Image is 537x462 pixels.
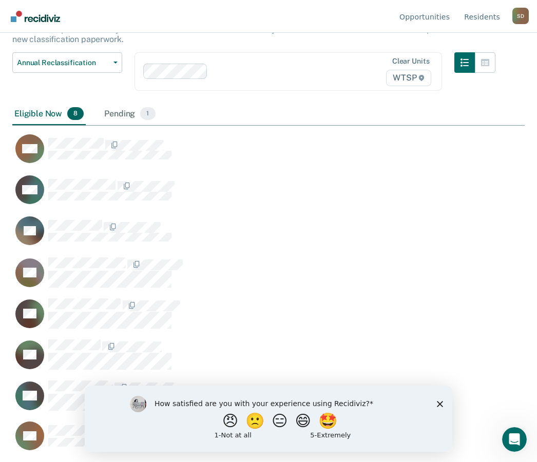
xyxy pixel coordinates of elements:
[140,107,155,120] span: 1
[12,175,461,216] div: CaseloadOpportunityCell-00480961
[512,8,529,24] button: Profile dropdown button
[386,70,431,86] span: WTSP
[12,380,461,421] div: CaseloadOpportunityCell-00643628
[512,8,529,24] div: S D
[85,386,452,452] iframe: Survey by Kim from Recidiviz
[11,11,60,22] img: Recidiviz
[12,257,461,298] div: CaseloadOpportunityCell-00611554
[17,58,109,67] span: Annual Reclassification
[12,216,461,257] div: CaseloadOpportunityCell-00632201
[12,52,122,73] button: Annual Reclassification
[67,107,84,120] span: 8
[12,134,461,175] div: CaseloadOpportunityCell-00267705
[12,339,461,380] div: CaseloadOpportunityCell-00665948
[12,103,86,126] div: Eligible Now8
[12,25,482,44] p: This alert helps staff identify residents who are due for annual custody reclassification and dir...
[12,421,461,462] div: CaseloadOpportunityCell-00544652
[502,427,527,452] iframe: Intercom live chat
[392,57,430,66] div: Clear units
[102,103,157,126] div: Pending1
[12,298,461,339] div: CaseloadOpportunityCell-00508615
